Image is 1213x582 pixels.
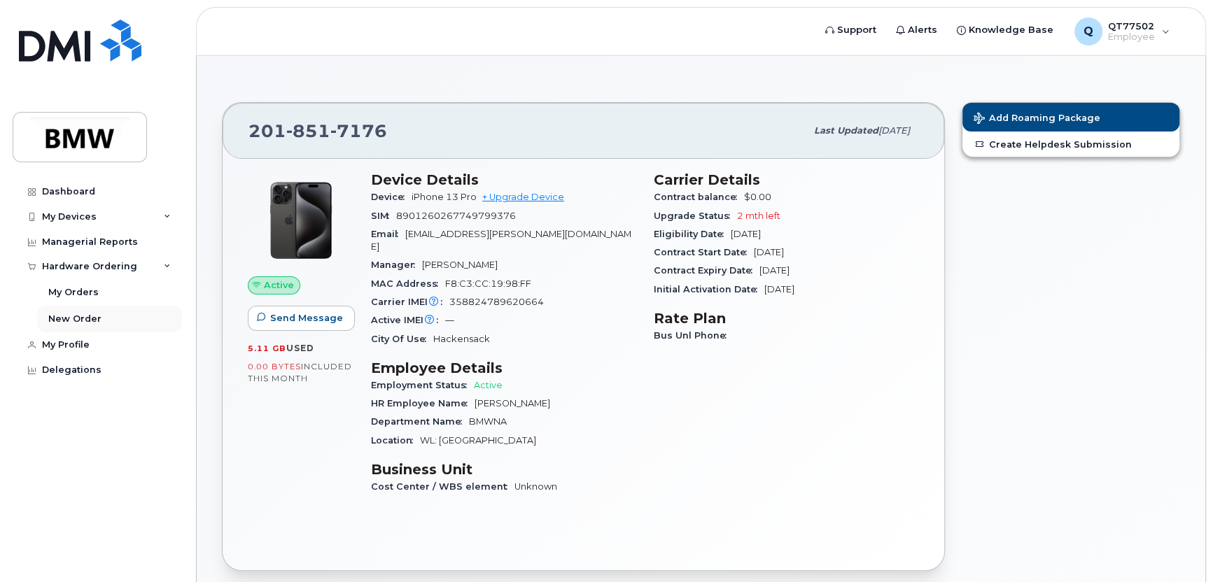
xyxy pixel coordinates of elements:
[814,125,878,136] span: Last updated
[371,229,405,239] span: Email
[654,284,764,294] span: Initial Activation Date
[259,178,343,262] img: iPhone_15_Pro_Black.png
[754,247,784,257] span: [DATE]
[286,343,314,353] span: used
[878,125,910,136] span: [DATE]
[248,362,301,371] span: 0.00 Bytes
[654,265,759,276] span: Contract Expiry Date
[330,120,387,141] span: 7176
[371,481,514,492] span: Cost Center / WBS element
[654,229,731,239] span: Eligibility Date
[371,171,637,188] h3: Device Details
[482,192,564,202] a: + Upgrade Device
[514,481,557,492] span: Unknown
[371,297,449,307] span: Carrier IMEI
[248,343,286,353] span: 5.11 GB
[371,192,412,202] span: Device
[654,211,737,221] span: Upgrade Status
[286,120,330,141] span: 851
[396,211,516,221] span: 8901260267749799376
[371,435,420,446] span: Location
[475,398,550,409] span: [PERSON_NAME]
[474,380,503,390] span: Active
[371,360,637,376] h3: Employee Details
[420,435,536,446] span: WL: [GEOGRAPHIC_DATA]
[433,334,490,344] span: Hackensack
[412,192,477,202] span: iPhone 13 Pro
[264,278,294,292] span: Active
[737,211,780,221] span: 2 mth left
[270,311,343,325] span: Send Message
[1152,521,1203,572] iframe: Messenger Launcher
[974,113,1100,126] span: Add Roaming Package
[654,247,754,257] span: Contract Start Date
[731,229,761,239] span: [DATE]
[654,310,920,327] h3: Rate Plan
[371,211,396,221] span: SIM
[654,171,920,188] h3: Carrier Details
[371,278,445,289] span: MAC Address
[371,380,474,390] span: Employment Status
[371,334,433,344] span: City Of Use
[371,260,422,270] span: Manager
[445,315,454,325] span: —
[962,132,1179,157] a: Create Helpdesk Submission
[654,330,734,341] span: Bus Unl Phone
[371,315,445,325] span: Active IMEI
[962,103,1179,132] button: Add Roaming Package
[371,229,631,252] span: [EMAIL_ADDRESS][PERSON_NAME][DOMAIN_NAME]
[759,265,790,276] span: [DATE]
[445,278,531,289] span: F8:C3:CC:19:98:FF
[371,461,637,478] h3: Business Unit
[654,192,744,202] span: Contract balance
[469,416,507,427] span: BMWNA
[744,192,771,202] span: $0.00
[248,306,355,331] button: Send Message
[248,120,387,141] span: 201
[371,398,475,409] span: HR Employee Name
[449,297,544,307] span: 358824789620664
[422,260,498,270] span: [PERSON_NAME]
[764,284,794,294] span: [DATE]
[371,416,469,427] span: Department Name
